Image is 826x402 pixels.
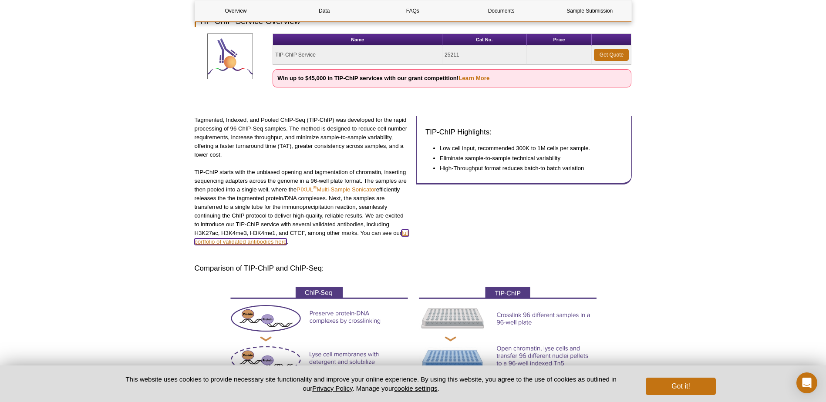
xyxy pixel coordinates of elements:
p: Tagmented, Indexed, and Pooled ChIP-Seq (TIP-ChIP) was developed for the rapid processing of 96 C... [195,116,410,159]
a: FAQs [372,0,454,21]
p: TIP-ChIP starts with the unbiased opening and tagmentation of chromatin, inserting sequencing ada... [195,168,410,246]
p: This website uses cookies to provide necessary site functionality and improve your online experie... [111,375,632,393]
img: TIP-ChIP Service [207,33,253,79]
h3: Comparison of TIP-ChIP and ChIP-Seq: [195,263,632,274]
a: Data [283,0,365,21]
td: TIP-ChIP Service [273,46,442,64]
h3: TIP-ChIP Highlights: [425,127,623,137]
sup: ® [313,185,317,190]
a: PIXUL®Multi-Sample Sonicator [297,186,376,193]
strong: Win up to $45,000 in TIP-ChIP services with our grant competition! [277,75,489,81]
a: Privacy Policy [312,385,352,392]
th: Price [527,34,592,46]
a: Overview [195,0,277,21]
th: Cat No. [442,34,526,46]
td: 25211 [442,46,526,64]
a: Documents [460,0,542,21]
li: High-Throughput format reduces batch-to batch variation [440,164,614,173]
button: cookie settings [394,385,437,392]
li: Eliminate sample-to-sample technical variability [440,154,614,163]
a: Sample Submission [549,0,630,21]
th: Name [273,34,442,46]
a: Learn More [459,75,489,81]
li: Low cell input, recommended 300K to 1M cells per sample. [440,144,614,153]
a: Get Quote [594,49,629,61]
div: Open Intercom Messenger [796,372,817,393]
button: Got it! [646,378,715,395]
